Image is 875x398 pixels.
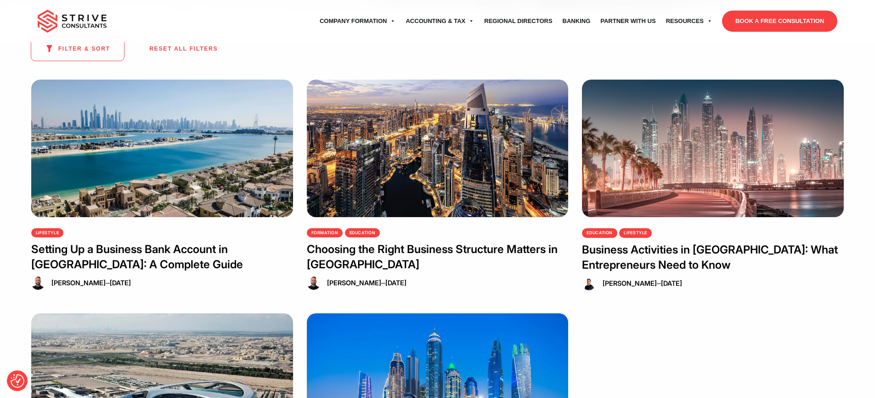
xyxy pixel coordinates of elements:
[38,10,107,33] img: main-logo.svg
[307,228,343,238] a: Formation
[401,8,479,34] a: Accounting & Tax
[31,228,64,238] a: Lifestyle
[345,228,380,238] a: Education
[661,279,682,287] span: [DATE]
[327,279,381,287] a: [PERSON_NAME]
[307,276,321,290] img: Raj Karwal
[722,11,837,32] a: BOOK A FREE CONSULTATION
[307,242,558,271] a: Choosing the Right Business Structure Matters in [GEOGRAPHIC_DATA]
[315,8,401,34] a: Company Formation
[582,277,596,290] img: Dipesh Virji
[661,8,717,34] a: Resources
[619,228,652,238] a: Lifestyle
[598,278,682,289] div: –
[603,279,657,287] a: [PERSON_NAME]
[31,242,243,271] a: Setting Up a Business Bank Account in [GEOGRAPHIC_DATA]: A Complete Guide
[31,276,45,290] img: Raj Karwal
[31,36,124,61] button: FILTER & SORT
[582,243,838,271] a: Business Activities in [GEOGRAPHIC_DATA]: What Entrepreneurs Need to Know
[47,277,131,288] div: –
[479,8,557,34] a: Regional Directors
[582,228,617,238] a: Education
[11,374,24,388] img: Revisit consent button
[135,37,231,60] button: RESET ALL FILTERS
[558,8,596,34] a: Banking
[58,46,110,52] span: FILTER & SORT
[51,279,106,287] a: [PERSON_NAME]
[322,277,406,288] div: –
[385,279,406,287] span: [DATE]
[11,374,24,388] button: Consent Preferences
[595,8,660,34] a: Partner with Us
[110,279,131,287] span: [DATE]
